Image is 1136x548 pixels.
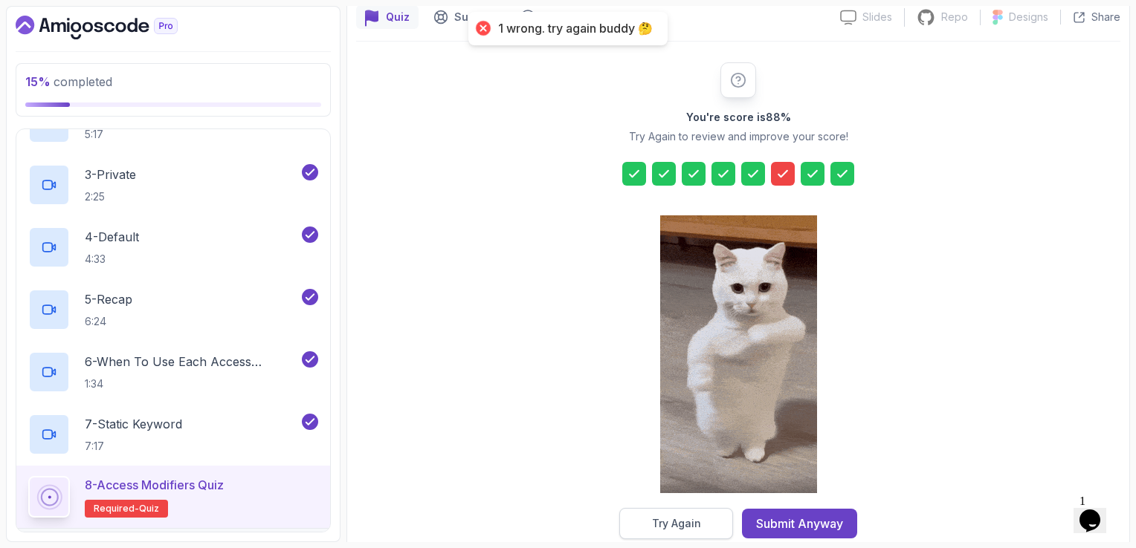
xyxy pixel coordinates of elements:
span: Required- [94,503,139,515]
button: 6-When To Use Each Access Modifier1:34 [28,351,318,393]
p: 5 - Recap [85,290,132,308]
button: 7-Static Keyword7:17 [28,414,318,455]
p: Quiz [386,10,410,25]
button: Try Again [619,508,733,539]
iframe: chat widget [1074,489,1121,533]
button: 4-Default4:33 [28,226,318,268]
p: 1:34 [85,376,299,391]
span: 15 % [25,74,51,89]
p: 4 - Default [85,228,139,246]
button: 8-Access Modifiers QuizRequired-quiz [28,476,318,518]
a: Dashboard [16,16,212,39]
p: 4:33 [85,252,139,267]
p: Support [454,10,497,25]
p: 7 - Static Keyword [85,415,182,433]
div: 1 wrong. try again buddy 🤔 [498,21,653,36]
div: Try Again [652,516,701,531]
button: Submit Anyway [742,509,857,538]
button: Share [1060,10,1120,25]
h2: You're score is 88 % [686,110,791,125]
p: 5:17 [85,127,226,142]
p: Repo [941,10,968,25]
p: 3 - Private [85,166,136,183]
button: 5-Recap6:24 [28,289,318,330]
button: 3-Private2:25 [28,164,318,206]
p: 8 - Access Modifiers Quiz [85,476,224,494]
div: Submit Anyway [756,515,843,532]
p: 6:24 [85,314,132,329]
p: Slides [862,10,892,25]
p: 2:25 [85,189,136,204]
span: completed [25,74,112,89]
span: quiz [139,503,159,515]
button: quiz button [356,5,419,29]
p: Designs [1009,10,1048,25]
p: Share [1091,10,1120,25]
p: Try Again to review and improve your score! [629,129,848,144]
p: 6 - When To Use Each Access Modifier [85,353,299,371]
p: Any issues? [541,10,604,25]
button: Support button [425,5,506,29]
p: 7:17 [85,439,182,454]
img: cool-cat [660,215,817,493]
